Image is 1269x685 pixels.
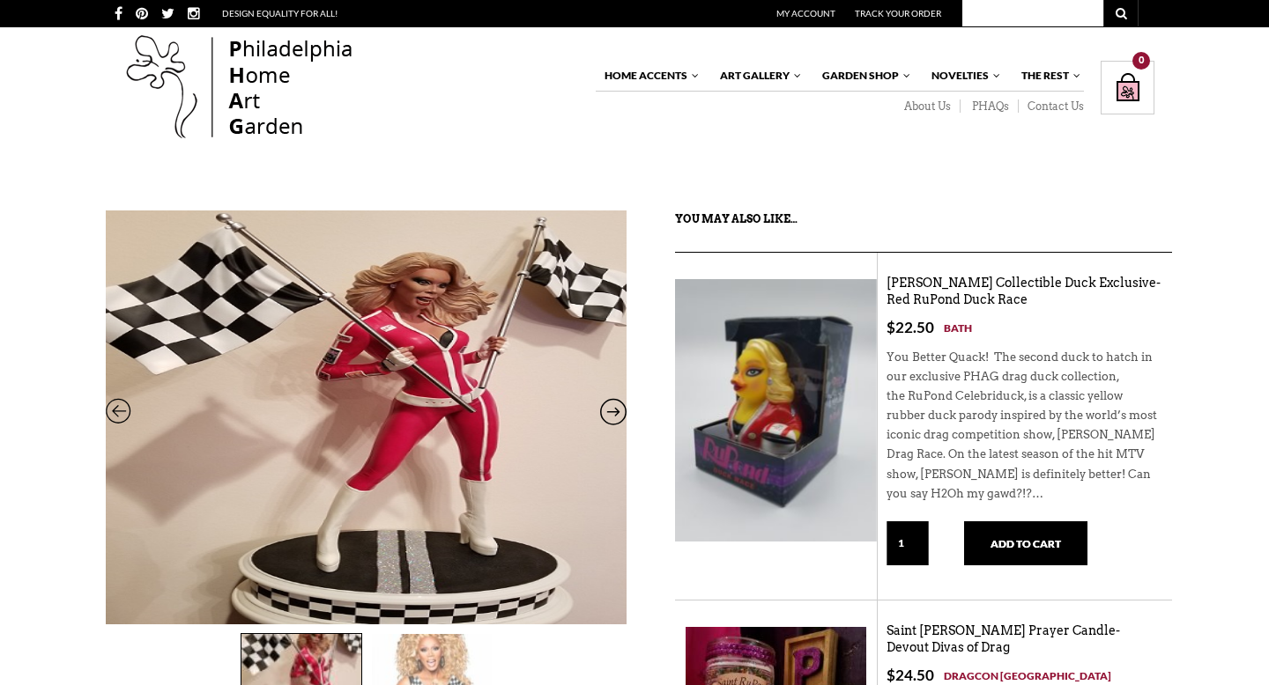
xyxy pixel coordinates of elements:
[813,61,912,91] a: Garden Shop
[711,61,803,91] a: Art Gallery
[961,99,1019,114] a: PHAQs
[923,61,1002,91] a: Novelties
[944,667,1111,685] a: DragCon [GEOGRAPHIC_DATA]
[675,212,798,225] strong: You may also like…
[964,521,1087,565] button: Add to cart
[944,319,972,337] a: Bath
[596,61,701,91] a: Home Accents
[887,318,934,336] bdi: 22.50
[887,666,934,684] bdi: 24.50
[887,276,1161,308] a: [PERSON_NAME] Collectible Duck Exclusive- Red RuPond Duck Race
[887,521,929,565] input: Qty
[776,8,835,18] a: My Account
[855,8,941,18] a: Track Your Order
[1013,61,1082,91] a: The Rest
[1019,99,1084,114] a: Contact Us
[1132,52,1150,70] div: 0
[887,623,1120,656] a: Saint [PERSON_NAME] Prayer Candle- Devout Divas of Drag
[887,318,895,336] span: $
[887,666,895,684] span: $
[893,99,961,114] a: About Us
[887,337,1163,521] div: You Better Quack! The second duck to hatch in our exclusive PHAG drag duck collection, the RuPond...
